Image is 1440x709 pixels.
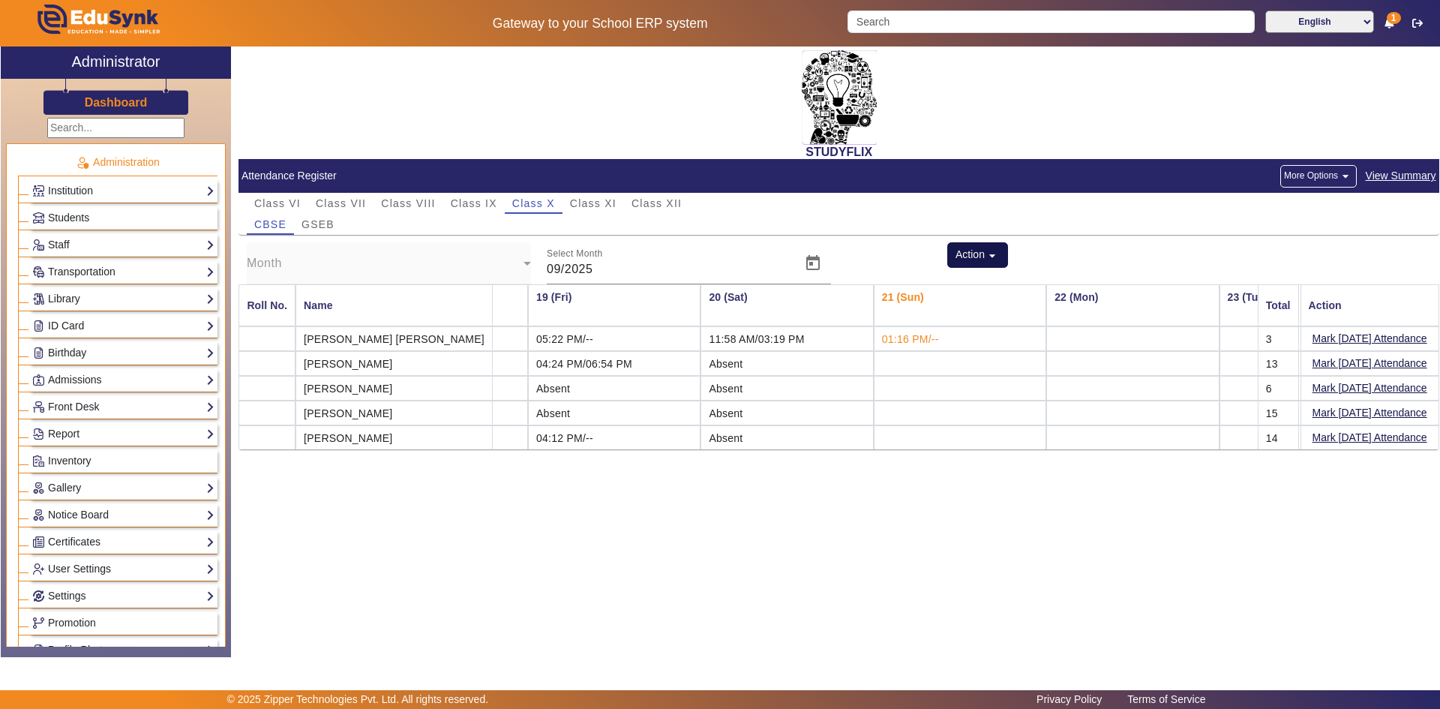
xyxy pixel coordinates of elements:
mat-header-cell: Total [1257,284,1298,326]
td: Absent [700,401,873,425]
span: Class XI [570,198,616,209]
span: Inventory [48,455,91,467]
span: Students [48,212,89,224]
a: Terms of Service [1120,689,1213,709]
td: 11:58 AM/03:19 PM [700,326,873,351]
img: Inventory.png [33,455,44,467]
span: GSEB [301,219,334,230]
a: Dashboard [84,95,148,110]
button: Open calendar [795,245,831,281]
td: 04:12 PM/-- [528,425,700,449]
td: Absent [700,376,873,401]
a: Administrator [1,47,231,79]
mat-cell: [PERSON_NAME] [PERSON_NAME] [295,326,493,351]
td: 01:16 PM/-- [874,326,1046,351]
button: Mark [DATE] Attendance [1311,379,1429,398]
button: Mark [DATE] Attendance [1311,428,1429,447]
span: Class IX [451,198,497,209]
td: Absent [700,351,873,376]
mat-header-cell: Action [1300,284,1439,326]
span: Class X [512,198,555,209]
mat-cell: [PERSON_NAME] [295,376,493,401]
th: 19 (Fri) [528,284,700,326]
h2: Administrator [72,53,160,71]
mat-card-header: Attendance Register [238,159,1439,193]
td: Absent [700,425,873,449]
img: Branchoperations.png [33,617,44,629]
td: Absent [528,376,700,401]
img: Administration.png [76,156,89,170]
span: CBSE [254,219,286,230]
th: 20 (Sat) [700,284,873,326]
p: Administration [18,155,217,170]
button: More Options [1280,165,1357,188]
span: View Summary [1365,167,1437,185]
h2: STUDYFLIX [238,145,1439,159]
mat-cell: 13 [1257,351,1298,376]
mat-cell: [PERSON_NAME] [295,425,493,449]
span: Class VIII [381,198,435,209]
h5: Gateway to your School ERP system [368,16,832,32]
mat-header-cell: Name [295,284,493,326]
span: Class XII [631,198,682,209]
input: Search... [47,118,184,138]
mat-cell: 14 [1257,425,1298,449]
mat-label: Select Month [547,249,603,259]
mat-cell: 6 [1257,376,1298,401]
mat-cell: 3 [1257,326,1298,351]
button: Mark [DATE] Attendance [1311,354,1429,373]
img: 2da83ddf-6089-4dce-a9e2-416746467bdd [802,50,877,145]
mat-header-cell: Roll No. [238,284,295,326]
td: Absent [528,401,700,425]
td: 05:22 PM/-- [528,326,700,351]
mat-cell: 15 [1257,401,1298,425]
span: Class VI [254,198,301,209]
p: © 2025 Zipper Technologies Pvt. Ltd. All rights reserved. [227,692,489,707]
a: Inventory [32,452,214,470]
a: Privacy Policy [1029,689,1109,709]
th: 23 (Tue) [1219,284,1392,326]
mat-icon: arrow_drop_down [1338,169,1353,184]
button: Mark [DATE] Attendance [1311,404,1429,422]
span: 1 [1387,12,1401,24]
a: Students [32,209,214,227]
mat-cell: [PERSON_NAME] [295,351,493,376]
input: Search [847,11,1254,33]
span: Promotion [48,617,96,629]
button: Mark [DATE] Attendance [1311,329,1429,348]
td: 04:24 PM/06:54 PM [528,351,700,376]
mat-cell: [PERSON_NAME] [295,401,493,425]
span: Class VII [316,198,366,209]
mat-icon: arrow_drop_down [985,248,1000,263]
img: Students.png [33,212,44,224]
a: Promotion [32,614,214,632]
button: Action [947,242,1009,268]
th: 22 (Mon) [1046,284,1219,326]
h3: Dashboard [85,95,148,110]
th: 21 (Sun) [874,284,1046,326]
